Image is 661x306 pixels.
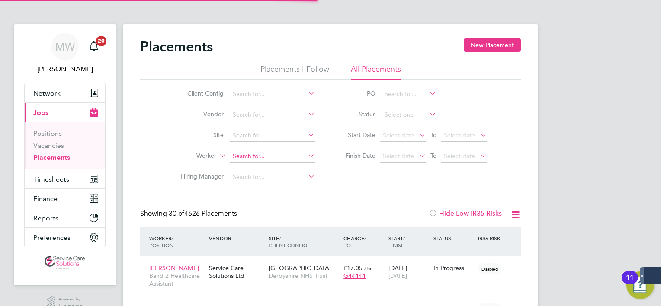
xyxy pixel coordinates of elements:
span: Preferences [33,233,71,242]
input: Search for... [230,130,315,142]
span: Reports [33,214,58,222]
span: MW [55,41,75,52]
span: Jobs [33,108,48,117]
span: To [428,150,439,161]
div: Worker [147,230,207,253]
span: [DATE] [388,272,407,280]
span: [PERSON_NAME] [149,264,199,272]
div: 11 [626,277,634,289]
span: Select date [383,131,414,139]
label: PO [337,89,375,97]
label: Client Config [174,89,224,97]
input: Search for... [230,109,315,121]
label: Worker [167,152,216,160]
span: Powered by [59,296,83,303]
span: Disabled [478,263,501,274]
span: / Client Config [269,235,307,249]
div: IR35 Risk [476,230,506,246]
button: Reports [25,208,105,227]
label: Start Date [337,131,375,139]
label: Site [174,131,224,139]
li: All Placements [351,64,401,80]
a: Vacancies [33,141,64,150]
span: / Position [149,235,173,249]
span: Mark White [24,64,106,74]
button: Network [25,83,105,102]
h2: Placements [140,38,213,55]
button: Open Resource Center, 11 new notifications [626,271,654,299]
label: Finish Date [337,152,375,159]
label: Vendor [174,110,224,118]
span: 4626 Placements [169,209,237,218]
span: [GEOGRAPHIC_DATA] [269,264,331,272]
div: Service Care Solutions Ltd [207,260,266,284]
button: Finance [25,189,105,208]
span: Select date [383,152,414,160]
button: Timesheets [25,169,105,188]
span: / PO [343,235,366,249]
button: Preferences [25,228,105,247]
div: [DATE] [386,260,431,284]
span: 30 of [169,209,184,218]
span: £17.05 [343,264,363,272]
input: Search for... [230,88,315,100]
span: Select date [444,152,475,160]
a: 20 [85,33,103,61]
span: 20 [96,36,106,46]
div: Showing [140,209,239,218]
span: Band 2 Healthcare Assistant [149,272,205,287]
div: Start [386,230,431,253]
button: Jobs [25,103,105,122]
span: To [428,129,439,140]
a: [PERSON_NAME]Band 2 Healthcare AssistantService Care Solutions Ltd[GEOGRAPHIC_DATA]Derbyshire NHS... [147,259,521,267]
span: Derbyshire NHS Trust [269,272,339,280]
div: Vendor [207,230,266,246]
span: Network [33,89,61,97]
button: New Placement [464,38,521,52]
label: Hide Low IR35 Risks [429,209,502,218]
a: MW[PERSON_NAME] [24,33,106,74]
span: / Finish [388,235,405,249]
span: Select date [444,131,475,139]
div: Jobs [25,122,105,169]
input: Search for... [382,88,436,100]
a: Placements [33,153,70,162]
span: / hr [364,265,372,271]
a: Go to home page [24,256,106,270]
div: In Progress [433,264,474,272]
input: Select one [382,109,436,121]
input: Search for... [230,171,315,183]
li: Placements I Follow [260,64,329,80]
label: Hiring Manager [174,172,224,180]
span: G44444 [343,272,366,280]
span: Finance [33,194,58,203]
img: servicecare-logo-retina.png [45,256,85,270]
span: Timesheets [33,175,69,183]
div: Site [266,230,341,253]
input: Search for... [230,150,315,163]
a: Positions [33,129,62,137]
nav: Main navigation [14,24,116,285]
div: Status [431,230,476,246]
label: Status [337,110,375,118]
div: Charge [341,230,386,253]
